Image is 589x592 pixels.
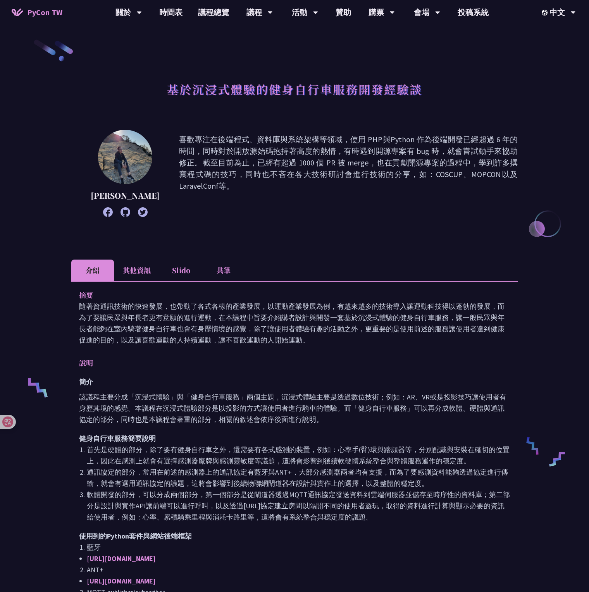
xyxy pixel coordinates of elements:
[79,357,494,368] p: 說明
[79,433,510,444] h2: 健身自行車服務簡要說明
[91,190,160,201] p: [PERSON_NAME]
[79,289,494,301] p: 摘要
[87,542,510,553] li: 藍牙
[79,376,510,387] h2: 簡介
[160,260,202,281] li: Slido
[87,577,156,585] a: [URL][DOMAIN_NAME]
[114,260,160,281] li: 其他資訊
[4,3,70,22] a: PyCon TW
[71,260,114,281] li: 介紹
[87,564,510,575] li: ANT+
[202,260,245,281] li: 共筆
[87,466,510,489] li: 通訊協定的部分，常用在前述的感測器上的通訊協定有藍牙與ANT+，大部分感測器兩者均有支援，而為了要感測資料能夠透過協定進行傳輸，就會有選用通訊協定的議題，這將會影響到後續物聯網閘道器在設計與實作...
[12,9,23,16] img: Home icon of PyCon TW 2025
[98,130,152,184] img: Peter
[79,530,510,542] h2: 使用到的Python套件與網站後端框架
[27,7,62,18] span: PyCon TW
[87,489,510,523] li: 軟體開發的部分，可以分成兩個部分，第一個部分是從閘道器透過MQTT通訊協定發送資料到雲端伺服器並儲存至時序性的資料庫；第二部分是設計與實作API讓前端可以進行呼叫，以及透過[URL]協定建立房間...
[179,134,518,213] p: 喜歡專注在後端程式、資料庫與系統架構等領域，使用 PHP與Python 作為後端開發已經超過 6 年的時間，同時對於開放源始碼抱持著高度的熱情，有時遇到開源專案有 bug 時，就會嘗試動手來協助...
[87,444,510,466] li: 首先是硬體的部分，除了要有健身自行車之外，還需要有各式感測的裝置，例如：心率手(臂)環與踏頻器等，分別配戴與安裝在確切的位置上，因此在感測上就會有選擇感測器廠牌與感測靈敏度等議題，這將會影響到後...
[79,301,510,346] p: 隨著資通訊技術的快速發展，也帶動了各式各樣的產業發展，以運動產業發展為例，有越來越多的技術導入讓運動科技得以蓬勃的發展，而為了要讓民眾與年長者更有意願的進行運動，在本議程中旨要介紹講者設計與開發...
[79,391,510,425] p: 該議程主要分成「沉浸式體驗」與「健身自行車服務」兩個主題，沉浸式體驗主要是透過數位技術；例如：AR、VR或是投影技巧讓使用者有身歷其境的感覺。本議程在沉浸式體驗部分是以投影的方式讓使用者進行騎車...
[542,10,549,15] img: Locale Icon
[87,554,156,563] a: [URL][DOMAIN_NAME]
[167,77,422,101] h1: 基於沉浸式體驗的健身自行車服務開發經驗談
